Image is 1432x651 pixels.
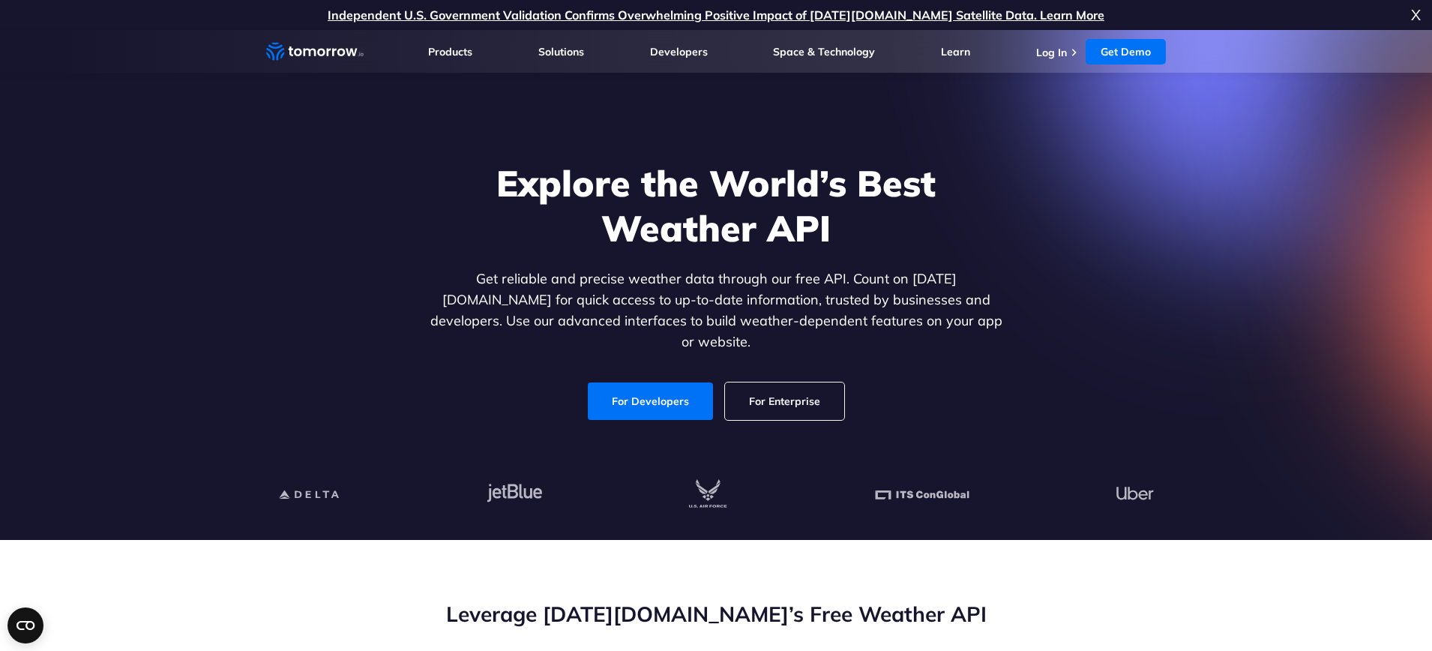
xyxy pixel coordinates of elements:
[773,45,875,58] a: Space & Technology
[650,45,708,58] a: Developers
[725,382,844,420] a: For Enterprise
[266,600,1166,628] h2: Leverage [DATE][DOMAIN_NAME]’s Free Weather API
[427,160,1005,250] h1: Explore the World’s Best Weather API
[588,382,713,420] a: For Developers
[266,40,364,63] a: Home link
[7,607,43,643] button: Open CMP widget
[328,7,1104,22] a: Independent U.S. Government Validation Confirms Overwhelming Positive Impact of [DATE][DOMAIN_NAM...
[1036,46,1067,59] a: Log In
[941,45,970,58] a: Learn
[1086,39,1166,64] a: Get Demo
[538,45,584,58] a: Solutions
[428,45,472,58] a: Products
[427,268,1005,352] p: Get reliable and precise weather data through our free API. Count on [DATE][DOMAIN_NAME] for quic...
